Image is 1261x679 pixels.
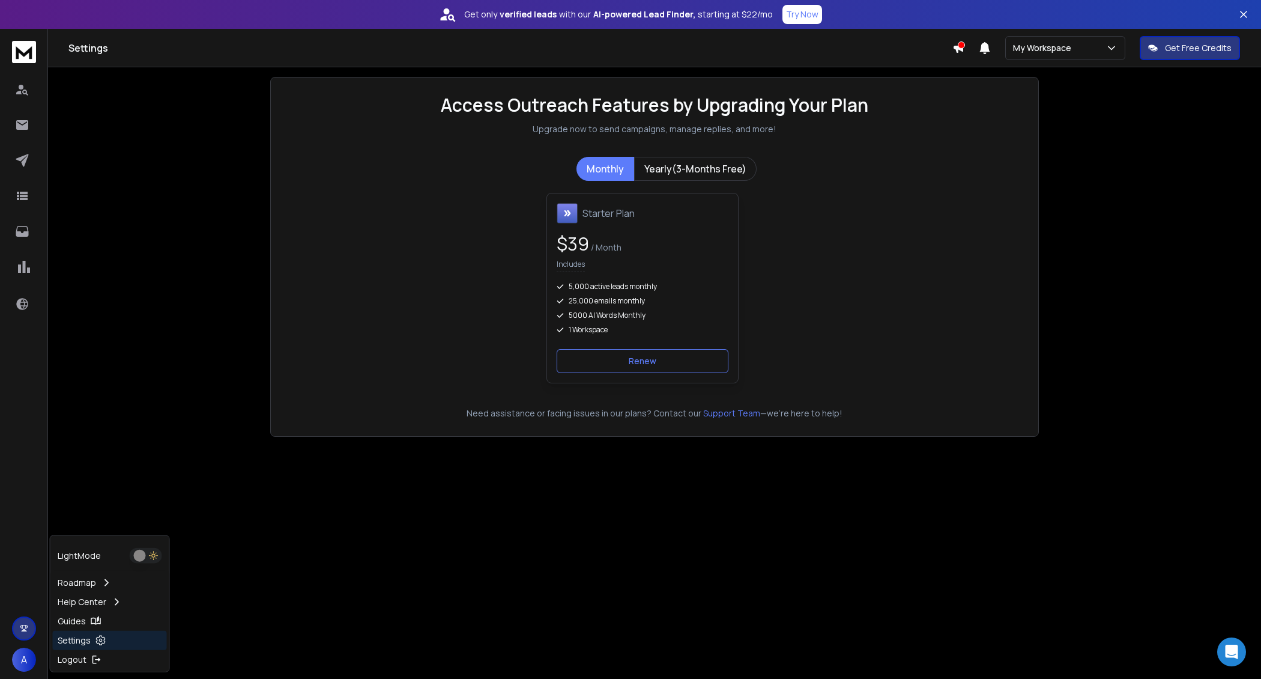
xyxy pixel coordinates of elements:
[68,41,952,55] h1: Settings
[782,5,822,24] button: Try Now
[557,260,585,272] p: Includes
[593,8,695,20] strong: AI-powered Lead Finder,
[557,325,728,335] div: 1 Workspace
[557,311,728,320] div: 5000 AI Words Monthly
[557,349,728,373] button: Renew
[58,550,101,562] p: Light Mode
[53,592,167,612] a: Help Center
[589,242,621,253] span: / Month
[576,157,634,181] button: Monthly
[1140,36,1240,60] button: Get Free Credits
[12,41,36,63] img: logo
[1013,42,1076,54] p: My Workspace
[58,654,86,666] p: Logout
[464,8,773,20] p: Get only with our starting at $22/mo
[557,231,589,256] span: $ 39
[557,296,728,306] div: 25,000 emails monthly
[53,631,167,650] a: Settings
[58,615,86,627] p: Guides
[557,282,728,291] div: 5,000 active leads monthly
[582,206,635,221] h1: Starter Plan
[58,596,106,608] p: Help Center
[533,123,776,135] p: Upgrade now to send campaigns, manage replies, and more!
[786,8,818,20] p: Try Now
[288,407,1021,419] p: Need assistance or facing issues in our plans? Contact our —we're here to help!
[441,94,868,116] h1: Access Outreach Features by Upgrading Your Plan
[53,612,167,631] a: Guides
[1217,638,1246,666] div: Open Intercom Messenger
[703,407,760,419] button: Support Team
[500,8,557,20] strong: verified leads
[58,577,96,589] p: Roadmap
[53,573,167,592] a: Roadmap
[58,635,91,647] p: Settings
[1165,42,1232,54] p: Get Free Credits
[634,157,757,181] button: Yearly(3-Months Free)
[557,203,578,224] img: Starter Plan icon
